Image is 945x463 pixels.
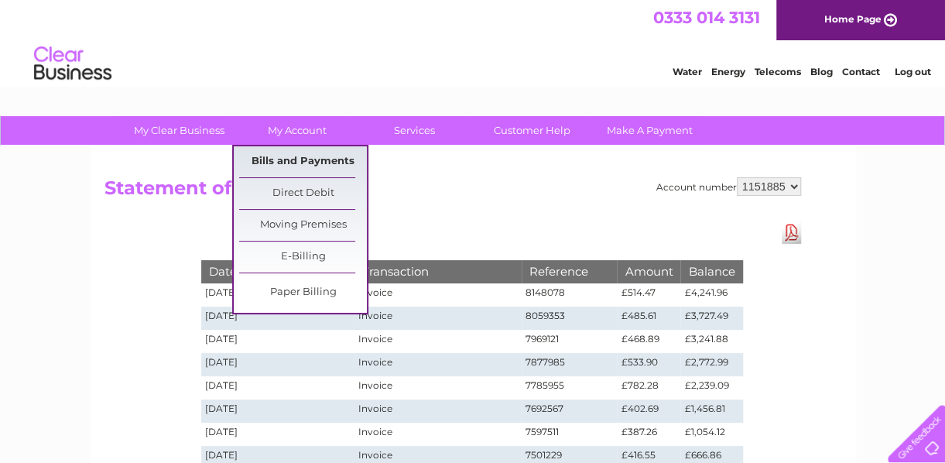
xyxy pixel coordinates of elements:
td: [DATE] [201,307,354,330]
td: 8148078 [522,283,618,307]
td: £3,727.49 [680,307,742,330]
img: logo.png [33,40,112,87]
td: £782.28 [617,376,680,400]
td: £4,241.96 [680,283,742,307]
td: £2,239.09 [680,376,742,400]
td: [DATE] [201,330,354,353]
a: Customer Help [468,116,596,145]
th: Balance [680,260,742,283]
a: Log out [894,66,930,77]
td: Invoice [354,400,521,423]
a: Contact [842,66,880,77]
td: 7785955 [522,376,618,400]
td: Invoice [354,423,521,446]
td: Invoice [354,283,521,307]
a: Paper Billing [239,277,367,308]
th: Transaction [354,260,521,283]
a: My Clear Business [115,116,243,145]
td: £387.26 [617,423,680,446]
td: 7597511 [522,423,618,446]
td: Invoice [354,376,521,400]
td: [DATE] [201,423,354,446]
th: Date [201,260,354,283]
td: £2,772.99 [680,353,742,376]
div: Account number [656,177,801,196]
a: Blog [810,66,833,77]
th: Reference [522,260,618,283]
a: Moving Premises [239,210,367,241]
th: Amount [617,260,680,283]
a: 0333 014 3131 [653,8,760,27]
td: 8059353 [522,307,618,330]
td: [DATE] [201,353,354,376]
td: £1,054.12 [680,423,742,446]
a: Make A Payment [586,116,714,145]
td: 7692567 [522,400,618,423]
td: £3,241.88 [680,330,742,353]
a: Telecoms [755,66,801,77]
td: [DATE] [201,400,354,423]
td: £402.69 [617,400,680,423]
td: £485.61 [617,307,680,330]
td: £533.90 [617,353,680,376]
a: Direct Debit [239,178,367,209]
td: 7969121 [522,330,618,353]
td: Invoice [354,353,521,376]
a: Water [673,66,702,77]
td: Invoice [354,330,521,353]
a: Bills and Payments [239,146,367,177]
td: [DATE] [201,376,354,400]
a: E-Billing [239,242,367,273]
a: Services [351,116,478,145]
a: Download Pdf [782,221,801,244]
td: £468.89 [617,330,680,353]
h2: Statement of Accounts [104,177,801,207]
a: Energy [711,66,745,77]
td: £1,456.81 [680,400,742,423]
td: £514.47 [617,283,680,307]
a: My Account [233,116,361,145]
td: [DATE] [201,283,354,307]
td: Invoice [354,307,521,330]
div: Clear Business is a trading name of Verastar Limited (registered in [GEOGRAPHIC_DATA] No. 3667643... [108,9,839,75]
td: 7877985 [522,353,618,376]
